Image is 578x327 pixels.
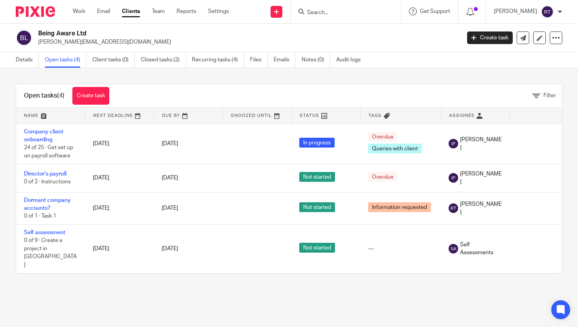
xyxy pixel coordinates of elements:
[494,7,537,15] p: [PERSON_NAME]
[192,52,244,68] a: Recurring tasks (4)
[449,203,458,213] img: svg%3E
[274,52,296,68] a: Emails
[299,172,335,182] span: Not started
[16,6,55,17] img: Pixie
[152,7,165,15] a: Team
[24,129,63,142] a: Company client onboarding
[162,205,178,211] span: [DATE]
[368,113,382,118] span: Tags
[162,246,178,251] span: [DATE]
[541,6,554,18] img: svg%3E
[162,175,178,181] span: [DATE]
[300,113,319,118] span: Status
[92,52,135,68] a: Client tasks (0)
[85,124,154,164] td: [DATE]
[122,7,140,15] a: Clients
[449,139,458,148] img: svg%3E
[449,244,458,253] img: svg%3E
[85,164,154,192] td: [DATE]
[368,132,398,142] span: Overdue
[368,144,422,153] span: Queries with client
[73,7,85,15] a: Work
[299,243,335,253] span: Not started
[24,238,77,268] span: 0 of 9 · Create a project in [GEOGRAPHIC_DATA]
[24,214,56,219] span: 0 of 1 · Task 1
[299,202,335,212] span: Not started
[141,52,186,68] a: Closed tasks (2)
[97,7,110,15] a: Email
[467,31,513,44] a: Create task
[38,30,372,38] h2: Being Aware Ltd
[368,202,431,212] span: Information requested
[16,30,32,46] img: svg%3E
[24,92,64,100] h1: Open tasks
[460,241,502,257] span: Self Assessments
[85,224,154,273] td: [DATE]
[85,192,154,224] td: [DATE]
[368,172,398,182] span: Overdue
[231,113,272,118] span: Snoozed Until
[24,179,71,185] span: 0 of 2 · Instructions
[72,87,109,105] a: Create task
[177,7,196,15] a: Reports
[45,52,87,68] a: Open tasks (4)
[57,92,64,99] span: (4)
[24,171,66,177] a: Director's payroll
[449,173,458,183] img: svg%3E
[208,7,229,15] a: Settings
[336,52,366,68] a: Audit logs
[460,136,502,152] span: [PERSON_NAME]
[543,93,556,98] span: Filter
[38,38,455,46] p: [PERSON_NAME][EMAIL_ADDRESS][DOMAIN_NAME]
[368,245,433,253] div: ---
[299,138,335,148] span: In progress
[24,230,65,235] a: Self assessment
[460,200,502,216] span: [PERSON_NAME]
[250,52,268,68] a: Files
[24,198,71,211] a: Dormant company accounts?
[24,145,73,159] span: 24 of 25 · Get set up on payroll software
[306,9,377,17] input: Search
[420,9,450,14] span: Get Support
[460,170,502,186] span: [PERSON_NAME]
[162,141,178,146] span: [DATE]
[302,52,330,68] a: Notes (0)
[16,52,39,68] a: Details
